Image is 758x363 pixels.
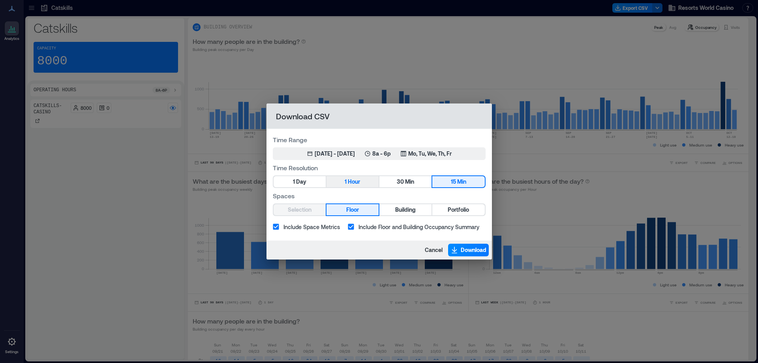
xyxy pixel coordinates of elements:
span: Min [405,177,414,187]
span: Day [296,177,306,187]
span: Download [461,246,486,254]
button: 1 Day [274,176,326,187]
button: Portfolio [432,204,484,215]
span: Include Floor and Building Occupancy Summary [358,223,479,231]
span: Hour [348,177,360,187]
label: Time Resolution [273,163,486,172]
p: 8a - 6p [372,150,391,158]
button: 1 Hour [326,176,379,187]
span: 1 [293,177,295,187]
label: Time Range [273,135,486,144]
button: Cancel [422,244,445,256]
span: Cancel [425,246,443,254]
div: [DATE] - [DATE] [315,150,355,158]
button: Building [379,204,432,215]
button: [DATE] - [DATE]8a - 6pMo, Tu, We, Th, Fr [273,147,486,160]
span: Building [395,205,416,215]
button: 15 Min [432,176,484,187]
span: Min [457,177,466,187]
span: 30 [397,177,404,187]
span: Portfolio [448,205,469,215]
label: Spaces [273,191,486,200]
button: Download [448,244,489,256]
button: Floor [326,204,379,215]
h2: Download CSV [266,103,492,129]
p: Mo, Tu, We, Th, Fr [408,150,452,158]
span: 15 [451,177,456,187]
span: Include Space Metrics [283,223,340,231]
span: Floor [346,205,359,215]
button: 30 Min [379,176,432,187]
span: 1 [345,177,347,187]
